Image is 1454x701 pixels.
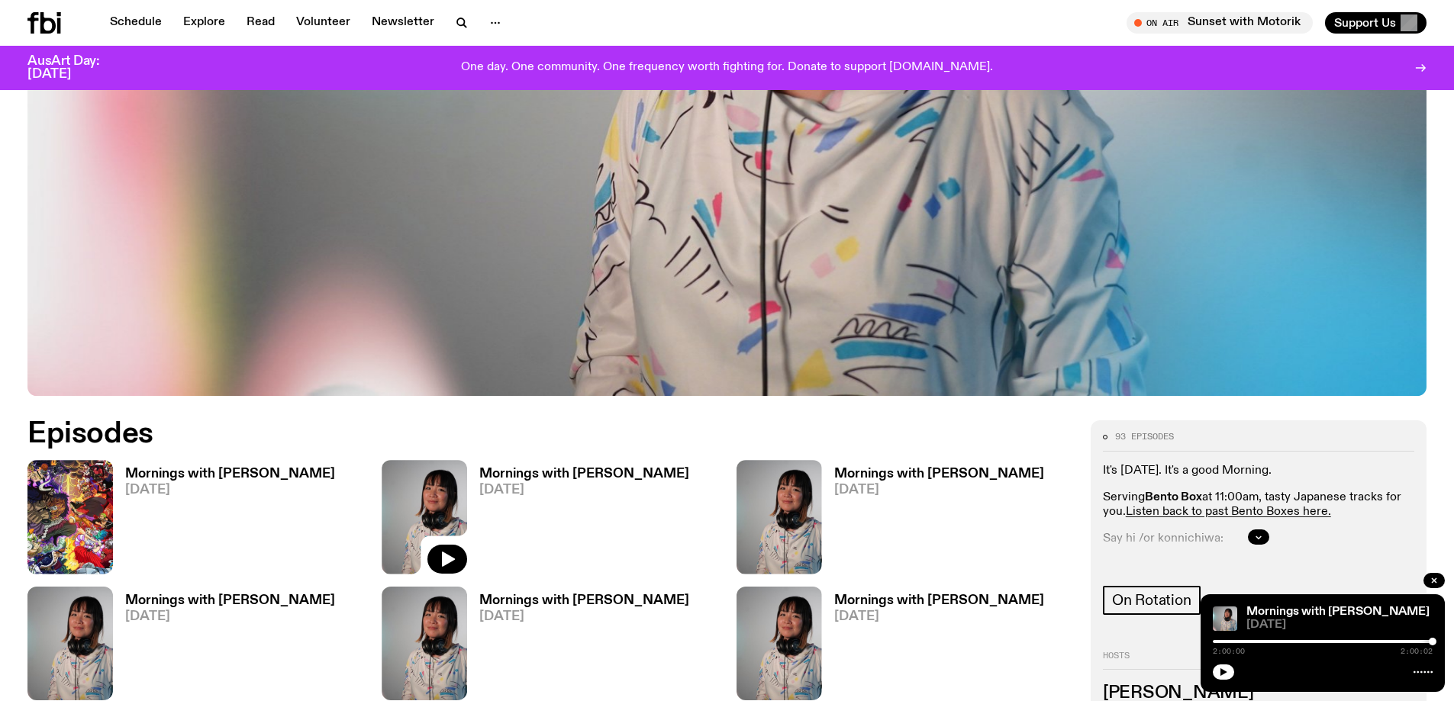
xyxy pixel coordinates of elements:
a: Mornings with [PERSON_NAME][DATE] [822,468,1044,574]
a: Mornings with [PERSON_NAME][DATE] [113,468,335,574]
h3: Mornings with [PERSON_NAME] [125,468,335,481]
a: Mornings with [PERSON_NAME][DATE] [113,594,335,700]
h2: Hosts [1103,651,1414,670]
h3: Mornings with [PERSON_NAME] [125,594,335,607]
a: Mornings with [PERSON_NAME][DATE] [822,594,1044,700]
a: Listen back to past Bento Boxes here. [1126,506,1331,518]
span: [DATE] [479,610,689,623]
span: [DATE] [125,484,335,497]
span: [DATE] [834,484,1044,497]
p: One day. One community. One frequency worth fighting for. Donate to support [DOMAIN_NAME]. [461,61,993,75]
span: [DATE] [1246,619,1433,631]
span: [DATE] [479,484,689,497]
img: Kana Frazer is smiling at the camera with her head tilted slightly to her left. She wears big bla... [737,460,822,574]
p: Serving at 11:00am, tasty Japanese tracks for you. [1103,490,1414,519]
a: On Rotation [1103,586,1201,615]
button: Support Us [1325,12,1427,34]
a: Mornings with [PERSON_NAME][DATE] [467,594,689,700]
span: [DATE] [834,610,1044,623]
h3: AusArt Day: [DATE] [27,55,125,81]
img: Kana Frazer is smiling at the camera with her head tilted slightly to her left. She wears big bla... [382,587,467,700]
img: Kana Frazer is smiling at the camera with her head tilted slightly to her left. She wears big bla... [1213,606,1237,631]
button: On AirSunset with Motorik [1127,12,1313,34]
h2: Episodes [27,420,954,448]
h3: Mornings with [PERSON_NAME] [834,594,1044,607]
p: It's [DATE]. It's a good Morning. [1103,464,1414,478]
span: 2:00:00 [1213,648,1245,655]
span: 2:00:02 [1401,648,1433,655]
a: Explore [174,12,234,34]
a: Mornings with [PERSON_NAME][DATE] [467,468,689,574]
span: 93 episodes [1115,432,1174,441]
a: Schedule [101,12,171,34]
img: Kana Frazer is smiling at the camera with her head tilted slightly to her left. She wears big bla... [737,587,822,700]
span: Support Us [1334,16,1396,30]
img: Kana Frazer is smiling at the camera with her head tilted slightly to her left. She wears big bla... [27,587,113,700]
span: On Rotation [1112,592,1191,609]
span: [DATE] [125,610,335,623]
a: Volunteer [287,12,359,34]
h3: Mornings with [PERSON_NAME] [834,468,1044,481]
h3: Mornings with [PERSON_NAME] [479,594,689,607]
h3: Mornings with [PERSON_NAME] [479,468,689,481]
a: Read [237,12,284,34]
a: Mornings with [PERSON_NAME] [1246,606,1430,618]
a: Newsletter [363,12,443,34]
strong: Bento Box [1145,491,1202,503]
